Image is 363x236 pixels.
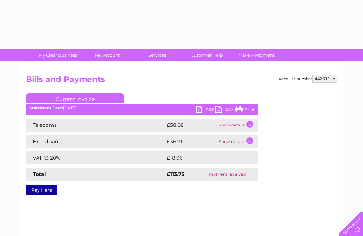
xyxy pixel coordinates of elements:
a: Customer Help [180,49,234,61]
td: Show details [217,135,258,148]
a: PDF [196,106,215,115]
a: Make A Payment [229,49,283,61]
td: Broadband [26,135,165,148]
div: Account number [278,75,337,83]
a: Current Invoice [26,93,124,103]
td: VAT @ 20% [26,151,165,164]
td: £58.08 [165,119,217,132]
a: Services [130,49,184,61]
td: Show details [217,119,258,132]
b: Statement Date: [29,105,63,110]
td: Payment received [197,168,258,181]
a: My Clear Business [31,49,85,61]
a: My Account [81,49,134,61]
td: Telecoms [26,119,165,132]
strong: £113.75 [167,171,184,177]
a: Print [235,106,255,115]
strong: Total [33,171,46,177]
td: £36.71 [165,135,217,148]
a: Pay Here [26,185,57,195]
h2: Bills and Payments [26,75,337,87]
a: CSV [215,106,235,115]
div: [DATE] [26,106,258,110]
td: £18.96 [165,151,245,164]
